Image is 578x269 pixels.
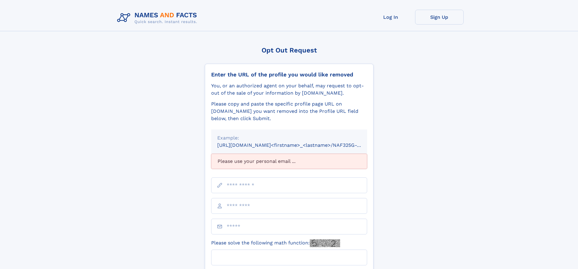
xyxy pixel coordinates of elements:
label: Please solve the following math function: [211,239,340,247]
a: Log In [367,10,415,25]
div: Opt Out Request [205,46,374,54]
div: Please use your personal email ... [211,154,367,169]
div: Enter the URL of the profile you would like removed [211,71,367,78]
div: Please copy and paste the specific profile page URL on [DOMAIN_NAME] you want removed into the Pr... [211,100,367,122]
div: Example: [217,134,361,142]
a: Sign Up [415,10,464,25]
img: Logo Names and Facts [115,10,202,26]
div: You, or an authorized agent on your behalf, may request to opt-out of the sale of your informatio... [211,82,367,97]
small: [URL][DOMAIN_NAME]<firstname>_<lastname>/NAF325G-xxxxxxxx [217,142,379,148]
